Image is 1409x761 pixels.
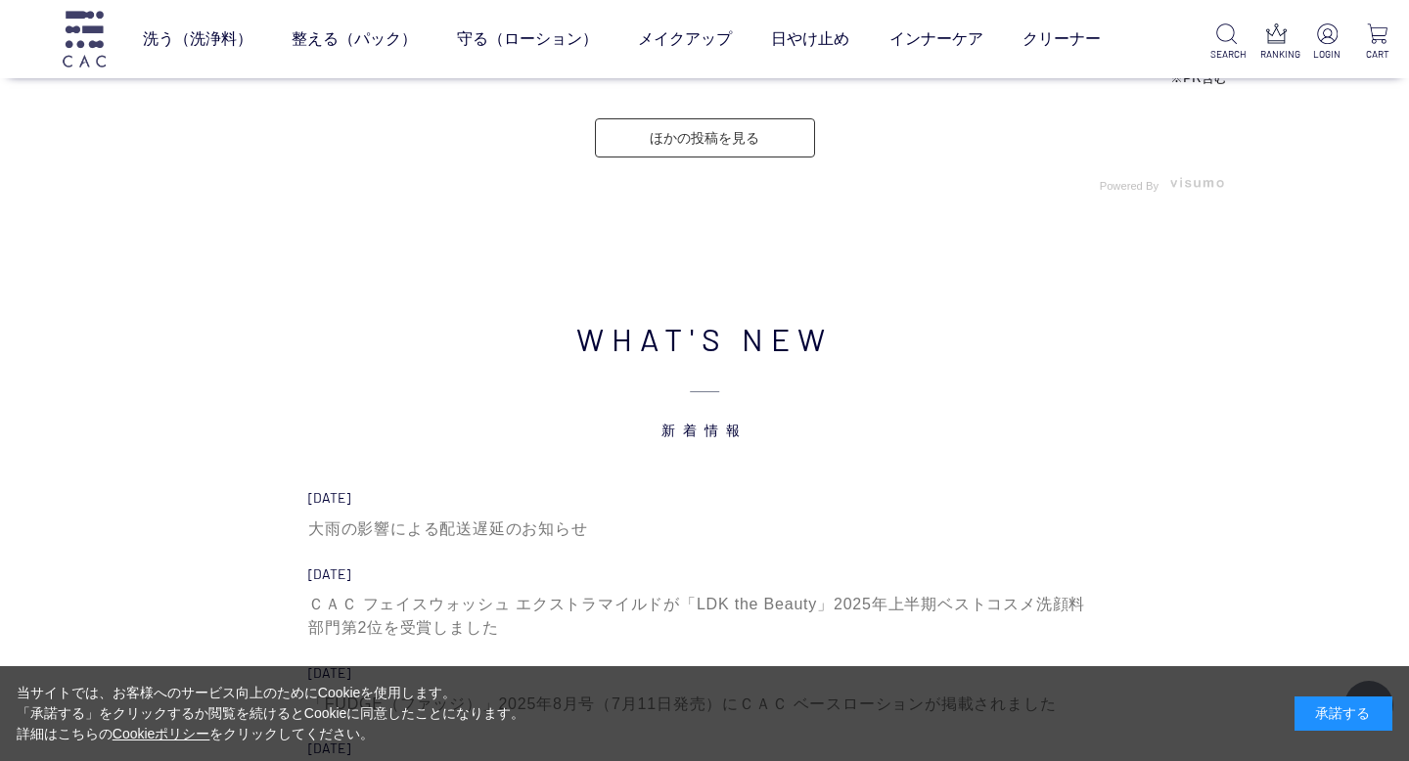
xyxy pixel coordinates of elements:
[1311,47,1343,62] p: LOGIN
[1260,47,1293,62] p: RANKING
[889,12,983,67] a: インナーケア
[292,12,417,67] a: 整える（パック）
[1210,23,1243,62] a: SEARCH
[1100,180,1159,192] span: Powered By
[308,664,1101,715] a: [DATE] 「FUDGE（ファッジ）」2025年8月号（7月11日発売）にＣＡＣ ベースローションが掲載されました
[1311,23,1343,62] a: LOGIN
[1361,23,1393,62] a: CART
[143,12,252,67] a: 洗う（洗浄料）
[308,593,1101,640] div: ＣＡＣ フェイスウォッシュ エクストラマイルドが「LDK the Beauty」2025年上半期ベストコスメ洗顔料部門第2位を受賞しました
[308,489,1101,540] a: [DATE] 大雨の影響による配送遅延のお知らせ
[638,12,732,67] a: メイクアップ
[308,664,1101,683] div: [DATE]
[1210,47,1243,62] p: SEARCH
[176,315,1233,440] h2: WHAT'S NEW
[17,683,525,744] div: 当サイトでは、お客様へのサービス向上のためにCookieを使用します。 「承諾する」をクリックするか閲覧を続けるとCookieに同意したことになります。 詳細はこちらの をクリックしてください。
[771,12,849,67] a: 日やけ止め
[1361,47,1393,62] p: CART
[457,12,598,67] a: 守る（ローション）
[308,489,1101,508] div: [DATE]
[1023,12,1101,67] a: クリーナー
[308,517,1101,541] div: 大雨の影響による配送遅延のお知らせ
[308,565,1101,584] div: [DATE]
[113,726,210,741] a: Cookieポリシー
[1170,177,1224,188] img: visumo
[595,118,815,157] a: ほかの投稿を見る
[1295,696,1392,731] div: 承諾する
[60,11,109,67] img: logo
[308,565,1101,640] a: [DATE] ＣＡＣ フェイスウォッシュ エクストラマイルドが「LDK the Beauty」2025年上半期ベストコスメ洗顔料部門第2位を受賞しました
[176,362,1233,440] span: 新着情報
[1260,23,1293,62] a: RANKING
